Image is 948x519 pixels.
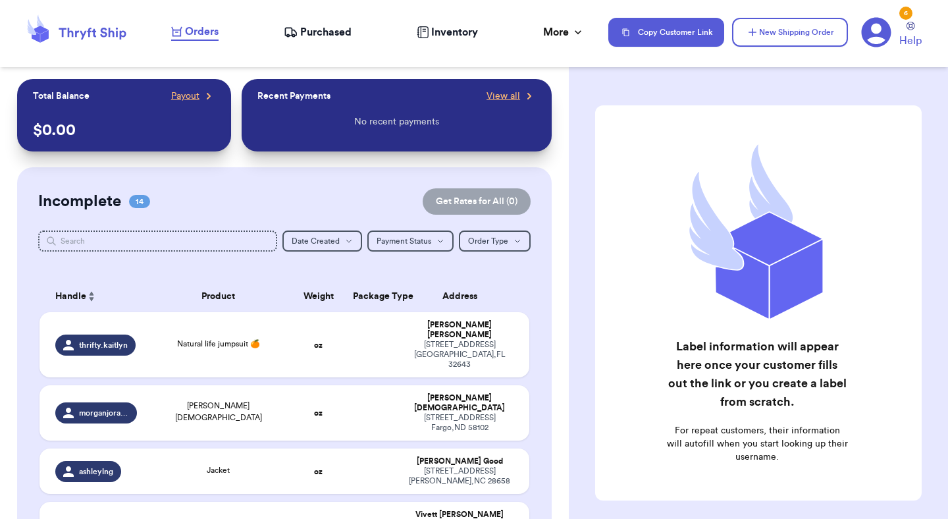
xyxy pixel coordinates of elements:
span: Handle [55,290,86,304]
p: Recent Payments [257,90,330,103]
th: Address [398,281,529,312]
div: [STREET_ADDRESS] [PERSON_NAME] , NC 28658 [406,466,513,486]
span: Inventory [431,24,478,40]
div: [PERSON_NAME] Good [406,456,513,466]
button: Date Created [282,231,362,252]
th: Weight [292,281,345,312]
span: ashleylng [79,466,113,477]
span: morganjoraanstad [79,408,129,418]
button: Order Type [459,231,531,252]
a: Help [899,22,922,49]
div: [STREET_ADDRESS] Fargo , ND 58102 [406,413,513,433]
th: Product [145,281,292,312]
a: Inventory [417,24,478,40]
a: Purchased [284,24,352,40]
strong: oz [314,468,323,476]
div: [PERSON_NAME] [PERSON_NAME] [406,320,513,340]
a: Orders [171,24,219,41]
span: Order Type [468,237,508,245]
span: View all [487,90,520,103]
a: Payout [171,90,215,103]
strong: oz [314,409,323,417]
span: Jacket [207,466,230,474]
span: Purchased [300,24,352,40]
span: Date Created [292,237,340,245]
h2: Incomplete [38,191,121,212]
span: Help [899,33,922,49]
p: For repeat customers, their information will autofill when you start looking up their username. [666,424,848,464]
p: $ 0.00 [33,120,215,141]
button: Payment Status [367,231,454,252]
p: No recent payments [354,115,439,128]
button: Copy Customer Link [608,18,724,47]
span: Payment Status [377,237,431,245]
span: Payout [171,90,199,103]
div: 6 [899,7,912,20]
p: Total Balance [33,90,90,103]
h2: Label information will appear here once your customer fills out the link or you create a label fr... [666,337,848,411]
span: [PERSON_NAME][DEMOGRAPHIC_DATA] [175,402,262,422]
a: 6 [861,17,891,47]
button: Sort ascending [86,288,97,304]
button: New Shipping Order [732,18,848,47]
strong: oz [314,341,323,349]
span: 14 [129,195,150,208]
span: Natural life jumpsuit 🍊 [177,340,260,348]
div: More [543,24,585,40]
a: View all [487,90,536,103]
span: Orders [185,24,219,40]
div: [PERSON_NAME] [DEMOGRAPHIC_DATA] [406,393,513,413]
th: Package Type [345,281,398,312]
span: thrifty.kaitlyn [79,340,128,350]
input: Search [38,231,277,252]
div: [STREET_ADDRESS] [GEOGRAPHIC_DATA] , FL 32643 [406,340,513,369]
button: Get Rates for All (0) [423,188,531,215]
